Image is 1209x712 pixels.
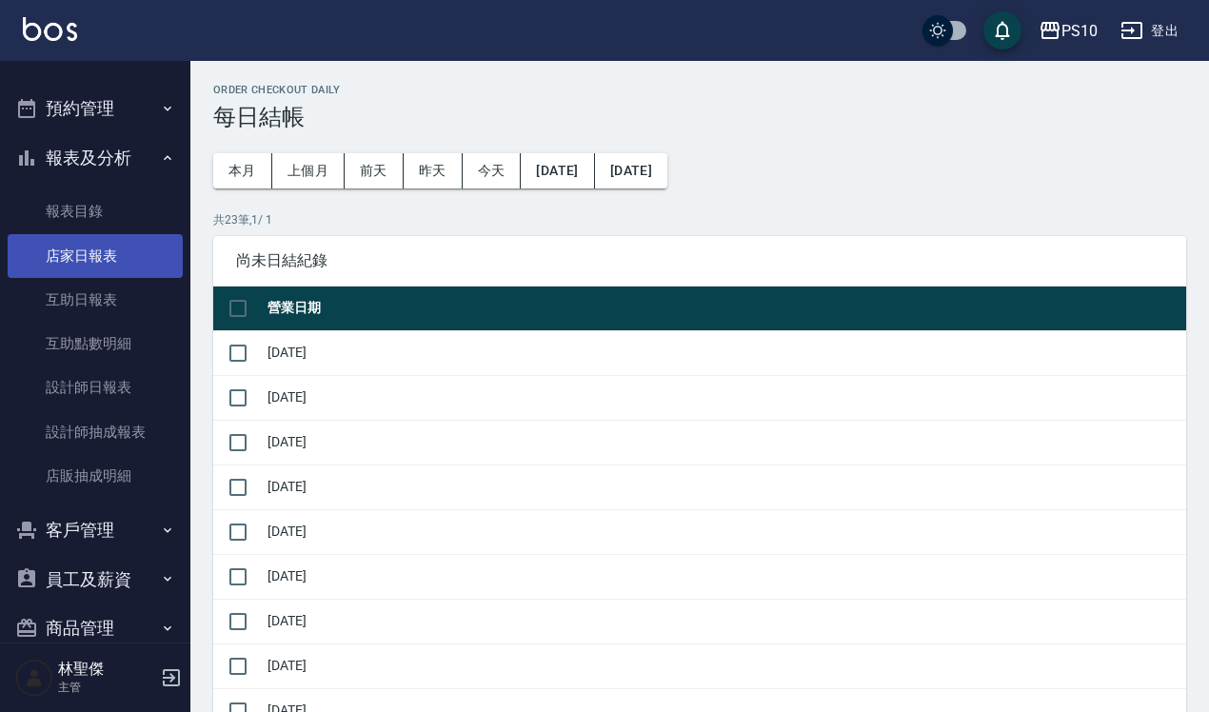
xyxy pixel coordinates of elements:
button: 前天 [345,153,404,188]
a: 報表目錄 [8,189,183,233]
p: 主管 [58,679,155,696]
button: 登出 [1113,13,1186,49]
h5: 林聖傑 [58,660,155,679]
span: 尚未日結紀錄 [236,251,1163,270]
td: [DATE] [263,465,1186,509]
h2: Order checkout daily [213,84,1186,96]
button: PS10 [1031,11,1105,50]
td: [DATE] [263,599,1186,643]
a: 店販抽成明細 [8,454,183,498]
a: 設計師抽成報表 [8,410,183,454]
td: [DATE] [263,375,1186,420]
button: 報表及分析 [8,133,183,183]
td: [DATE] [263,509,1186,554]
p: 共 23 筆, 1 / 1 [213,211,1186,228]
button: save [983,11,1021,49]
button: [DATE] [595,153,667,188]
img: Person [15,659,53,697]
button: 預約管理 [8,84,183,133]
a: 互助日報表 [8,278,183,322]
button: 上個月 [272,153,345,188]
button: 員工及薪資 [8,555,183,604]
button: 客戶管理 [8,505,183,555]
a: 店家日報表 [8,234,183,278]
td: [DATE] [263,420,1186,465]
img: Logo [23,17,77,41]
div: PS10 [1061,19,1098,43]
h3: 每日結帳 [213,104,1186,130]
a: 互助點數明細 [8,322,183,366]
td: [DATE] [263,554,1186,599]
button: [DATE] [521,153,594,188]
button: 本月 [213,153,272,188]
a: 設計師日報表 [8,366,183,409]
th: 營業日期 [263,287,1186,331]
button: 商品管理 [8,603,183,653]
td: [DATE] [263,330,1186,375]
button: 昨天 [404,153,463,188]
td: [DATE] [263,643,1186,688]
button: 今天 [463,153,522,188]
